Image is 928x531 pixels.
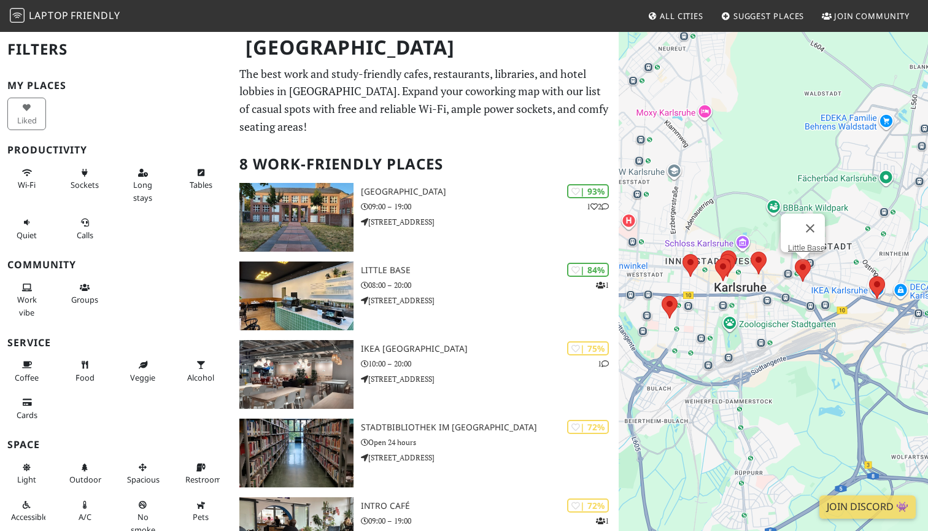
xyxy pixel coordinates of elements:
[239,183,354,252] img: Baden State Library
[7,457,46,490] button: Light
[239,145,611,183] h2: 8 Work-Friendly Places
[361,279,619,291] p: 08:00 – 20:00
[361,344,619,354] h3: IKEA [GEOGRAPHIC_DATA]
[7,277,46,322] button: Work vibe
[71,9,120,22] span: Friendly
[361,358,619,370] p: 10:00 – 20:00
[7,495,46,527] button: Accessible
[7,144,225,156] h3: Productivity
[361,187,619,197] h3: [GEOGRAPHIC_DATA]
[182,495,220,527] button: Pets
[17,230,37,241] span: Quiet
[18,179,36,190] span: Stable Wi-Fi
[361,295,619,306] p: [STREET_ADDRESS]
[66,457,104,490] button: Outdoor
[182,457,220,490] button: Restroom
[567,341,609,355] div: | 75%
[123,457,162,490] button: Spacious
[795,214,825,243] button: Close
[11,511,48,522] span: Accessible
[232,183,619,252] a: Baden State Library | 93% 12 [GEOGRAPHIC_DATA] 09:00 – 19:00 [STREET_ADDRESS]
[182,163,220,195] button: Tables
[361,501,619,511] h3: intro CAFÉ
[236,31,616,64] h1: [GEOGRAPHIC_DATA]
[567,184,609,198] div: | 93%
[596,279,609,291] p: 1
[567,263,609,277] div: | 84%
[7,31,225,68] h2: Filters
[75,372,95,383] span: Food
[361,216,619,228] p: [STREET_ADDRESS]
[7,392,46,425] button: Cards
[567,498,609,513] div: | 72%
[361,373,619,385] p: [STREET_ADDRESS]
[239,340,354,409] img: IKEA Karlsruhe
[834,10,910,21] span: Join Community
[17,474,36,485] span: Natural light
[79,511,91,522] span: Air conditioned
[239,262,354,330] img: Little Base
[190,179,212,190] span: Work-friendly tables
[567,420,609,434] div: | 72%
[361,436,619,448] p: Open 24 hours
[587,201,609,212] p: 1 2
[66,495,104,527] button: A/C
[733,10,805,21] span: Suggest Places
[7,259,225,271] h3: Community
[788,243,825,252] a: Little Base
[817,5,914,27] a: Join Community
[71,294,98,305] span: Group tables
[69,474,101,485] span: Outdoor area
[123,355,162,387] button: Veggie
[361,201,619,212] p: 09:00 – 19:00
[361,452,619,463] p: [STREET_ADDRESS]
[7,163,46,195] button: Wi-Fi
[598,358,609,370] p: 1
[7,355,46,387] button: Coffee
[133,179,152,203] span: Long stays
[239,65,611,136] p: The best work and study-friendly cafes, restaurants, libraries, and hotel lobbies in [GEOGRAPHIC_...
[232,419,619,487] a: Stadtbibliothek im Neuen Ständehaus | 72% Stadtbibliothek im [GEOGRAPHIC_DATA] Open 24 hours [STR...
[123,163,162,207] button: Long stays
[66,163,104,195] button: Sockets
[71,179,99,190] span: Power sockets
[15,372,39,383] span: Coffee
[232,340,619,409] a: IKEA Karlsruhe | 75% 1 IKEA [GEOGRAPHIC_DATA] 10:00 – 20:00 [STREET_ADDRESS]
[10,8,25,23] img: LaptopFriendly
[66,212,104,245] button: Calls
[193,511,209,522] span: Pet friendly
[185,474,222,485] span: Restroom
[187,372,214,383] span: Alcohol
[17,409,37,421] span: Credit cards
[7,439,225,451] h3: Space
[66,355,104,387] button: Food
[77,230,93,241] span: Video/audio calls
[66,277,104,310] button: Groups
[130,372,155,383] span: Veggie
[232,262,619,330] a: Little Base | 84% 1 Little Base 08:00 – 20:00 [STREET_ADDRESS]
[643,5,708,27] a: All Cities
[819,495,916,519] a: Join Discord 👾
[17,294,37,317] span: People working
[127,474,160,485] span: Spacious
[361,515,619,527] p: 09:00 – 19:00
[29,9,69,22] span: Laptop
[7,212,46,245] button: Quiet
[10,6,120,27] a: LaptopFriendly LaptopFriendly
[361,265,619,276] h3: Little Base
[182,355,220,387] button: Alcohol
[239,419,354,487] img: Stadtbibliothek im Neuen Ständehaus
[596,515,609,527] p: 1
[7,337,225,349] h3: Service
[361,422,619,433] h3: Stadtbibliothek im [GEOGRAPHIC_DATA]
[660,10,703,21] span: All Cities
[7,80,225,91] h3: My Places
[716,5,810,27] a: Suggest Places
